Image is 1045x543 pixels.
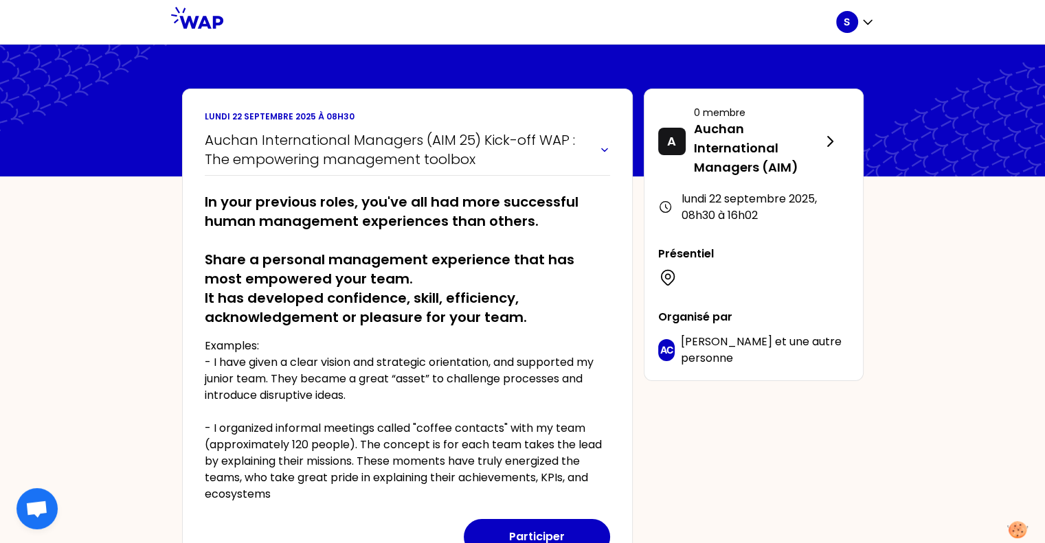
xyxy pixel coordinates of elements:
[694,106,822,119] p: 0 membre
[658,246,849,262] p: Présentiel
[205,192,610,327] h2: In your previous roles, you've all had more successful human management experiences than others. ...
[205,111,610,122] p: lundi 22 septembre 2025 à 08h30
[694,119,822,177] p: Auchan International Managers (AIM)
[658,309,849,325] p: Organisé par
[680,334,772,349] span: [PERSON_NAME]
[836,11,875,33] button: S
[16,488,58,529] div: Chat abierto
[205,130,610,169] button: Auchan International Managers (AIM 25) Kick-off WAP : The empowering management toolbox
[660,343,673,357] p: AC
[667,132,676,151] p: A
[844,15,850,29] p: S
[680,334,849,367] p: et
[205,130,589,169] h2: Auchan International Managers (AIM 25) Kick-off WAP : The empowering management toolbox
[658,191,849,224] div: lundi 22 septembre 2025 , 08h30 à 16h02
[205,338,610,502] p: Examples: - I have given a clear vision and strategic orientation, and supported my junior team. ...
[680,334,841,366] span: une autre personne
